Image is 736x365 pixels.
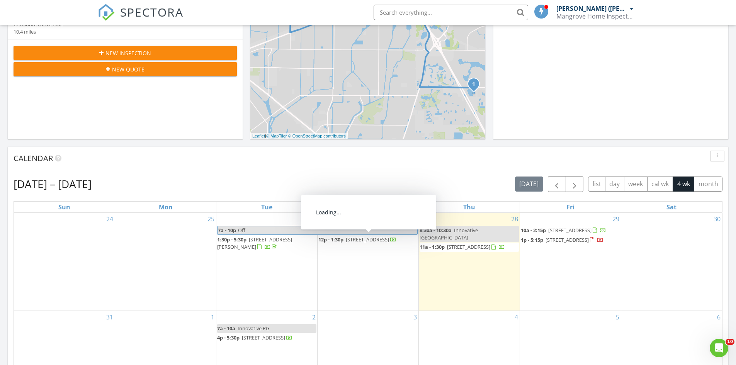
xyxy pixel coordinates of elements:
h2: [DATE] – [DATE] [14,176,92,192]
a: Go to September 3, 2025 [412,311,418,323]
a: Go to September 5, 2025 [614,311,621,323]
a: Saturday [665,202,678,212]
button: day [605,177,624,192]
a: 1:30p - 5:30p [STREET_ADDRESS][PERSON_NAME] [217,236,292,250]
span: 4p - 5:30p [217,334,240,341]
a: 10a - 2:15p [STREET_ADDRESS] [521,227,606,234]
button: cal wk [647,177,673,192]
a: Friday [565,202,576,212]
span: [STREET_ADDRESS] [548,227,592,234]
span: 1:30p - 5:30p [217,236,246,243]
button: week [624,177,648,192]
a: 4p - 5:30p [STREET_ADDRESS] [217,333,316,343]
a: Go to August 24, 2025 [105,213,115,225]
a: Go to August 26, 2025 [307,213,317,225]
td: Go to August 24, 2025 [14,213,115,311]
button: Previous [548,176,566,192]
span: 1p - 5:15p [521,236,543,243]
span: 8:30a - 10:30a [420,227,452,234]
button: list [588,177,605,192]
a: Monday [157,202,174,212]
a: Go to August 25, 2025 [206,213,216,225]
button: Next [566,176,584,192]
a: 12p - 1:30p [STREET_ADDRESS] [318,236,396,243]
td: Go to August 25, 2025 [115,213,216,311]
a: Go to September 6, 2025 [716,311,722,323]
td: Go to August 28, 2025 [418,213,520,311]
a: 11a - 1:30p [STREET_ADDRESS] [420,243,519,252]
button: New Inspection [14,46,237,60]
span: Innovative [GEOGRAPHIC_DATA] [420,227,478,241]
a: Go to September 4, 2025 [513,311,520,323]
a: Tuesday [260,202,274,212]
span: New Quote [112,65,144,73]
div: Mangrove Home Inspections LLC [556,12,634,20]
a: © OpenStreetMap contributors [288,134,346,138]
td: Go to August 29, 2025 [520,213,621,311]
a: 1p - 5:15p [STREET_ADDRESS] [521,236,603,243]
button: [DATE] [515,177,543,192]
span: [STREET_ADDRESS] [447,243,490,250]
a: 1:30p - 5:30p [STREET_ADDRESS][PERSON_NAME] [217,235,316,252]
a: Leaflet [252,134,265,138]
a: Go to August 28, 2025 [510,213,520,225]
button: month [694,177,722,192]
span: [STREET_ADDRESS][PERSON_NAME] [217,236,292,250]
div: 25275 Rampart Blvd 1206, Port Charlotte, FL 33983 [474,84,478,88]
td: Go to August 27, 2025 [318,213,419,311]
a: Sunday [57,202,72,212]
a: 12p - 1:30p [STREET_ADDRESS] [318,235,418,244]
div: 10.4 miles [14,28,63,36]
input: Search everything... [374,5,528,20]
div: | [250,133,348,139]
iframe: Intercom live chat [710,339,728,357]
a: Wednesday [360,202,376,212]
a: SPECTORA [98,10,184,27]
span: 10 [726,339,734,345]
button: New Quote [14,62,237,76]
span: 7a - 10a [217,325,235,332]
a: Thursday [462,202,477,212]
span: Innovative PG [238,325,269,332]
img: The Best Home Inspection Software - Spectora [98,4,115,21]
div: [PERSON_NAME] ([PERSON_NAME]) [PERSON_NAME] [556,5,628,12]
i: 1 [472,82,475,87]
span: [STREET_ADDRESS] [546,236,589,243]
a: Go to August 30, 2025 [712,213,722,225]
a: 1p - 5:15p [STREET_ADDRESS] [521,236,620,245]
button: 4 wk [673,177,694,192]
a: Go to August 27, 2025 [408,213,418,225]
a: © MapTiler [266,134,287,138]
span: 7a - 10p [218,226,236,234]
span: [STREET_ADDRESS] [242,334,285,341]
a: Go to September 1, 2025 [209,311,216,323]
span: Off [238,227,245,234]
a: Go to August 29, 2025 [611,213,621,225]
span: 10a - 2:15p [521,227,546,234]
a: 4p - 5:30p [STREET_ADDRESS] [217,334,292,341]
a: 11a - 1:30p [STREET_ADDRESS] [420,243,505,250]
span: 11a - 1:30p [420,243,445,250]
a: Go to August 31, 2025 [105,311,115,323]
span: Calendar [14,153,53,163]
span: [STREET_ADDRESS] [346,236,389,243]
a: 10a - 2:15p [STREET_ADDRESS] [521,226,620,235]
td: Go to August 30, 2025 [621,213,722,311]
span: SPECTORA [120,4,184,20]
span: 12p - 1:30p [318,236,343,243]
td: Go to August 26, 2025 [216,213,318,311]
a: Go to September 2, 2025 [311,311,317,323]
span: New Inspection [105,49,151,57]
